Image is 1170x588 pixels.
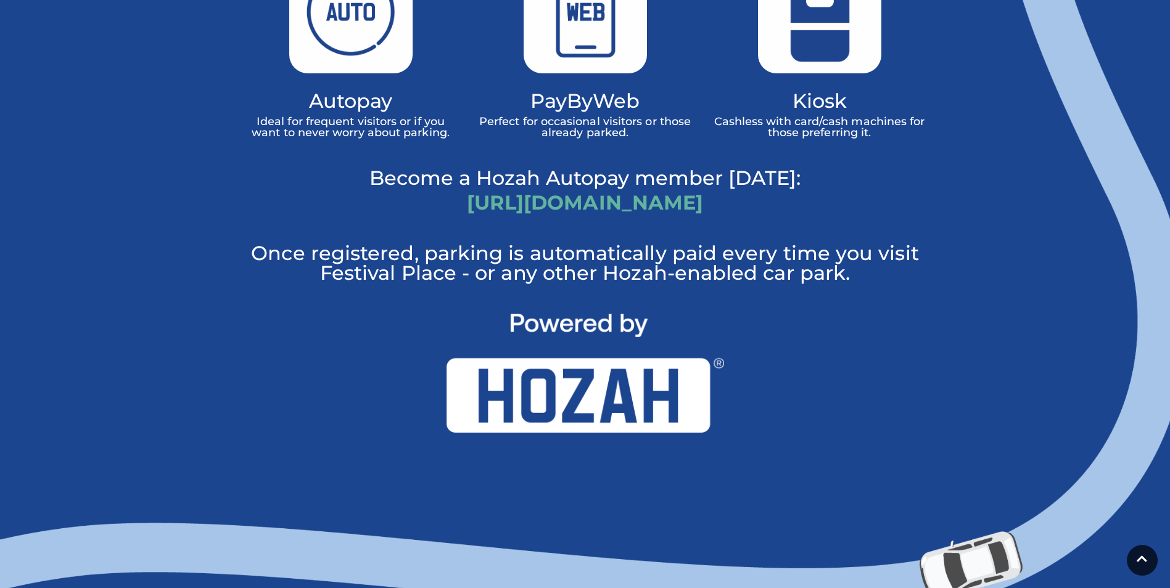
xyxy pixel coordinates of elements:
[477,92,693,110] h4: PayByWeb
[243,243,928,283] p: Once registered, parking is automatically paid every time you visit Festival Place - or any other...
[467,190,703,214] a: [URL][DOMAIN_NAME]
[243,169,928,187] h4: Become a Hozah Autopay member [DATE]:
[243,92,459,110] h4: Autopay
[243,116,459,138] p: Ideal for frequent visitors or if you want to never worry about parking.
[477,116,693,138] p: Perfect for occasional visitors or those already parked.
[712,116,928,138] p: Cashless with card/cash machines for those preferring it.
[712,92,928,110] h4: Kiosk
